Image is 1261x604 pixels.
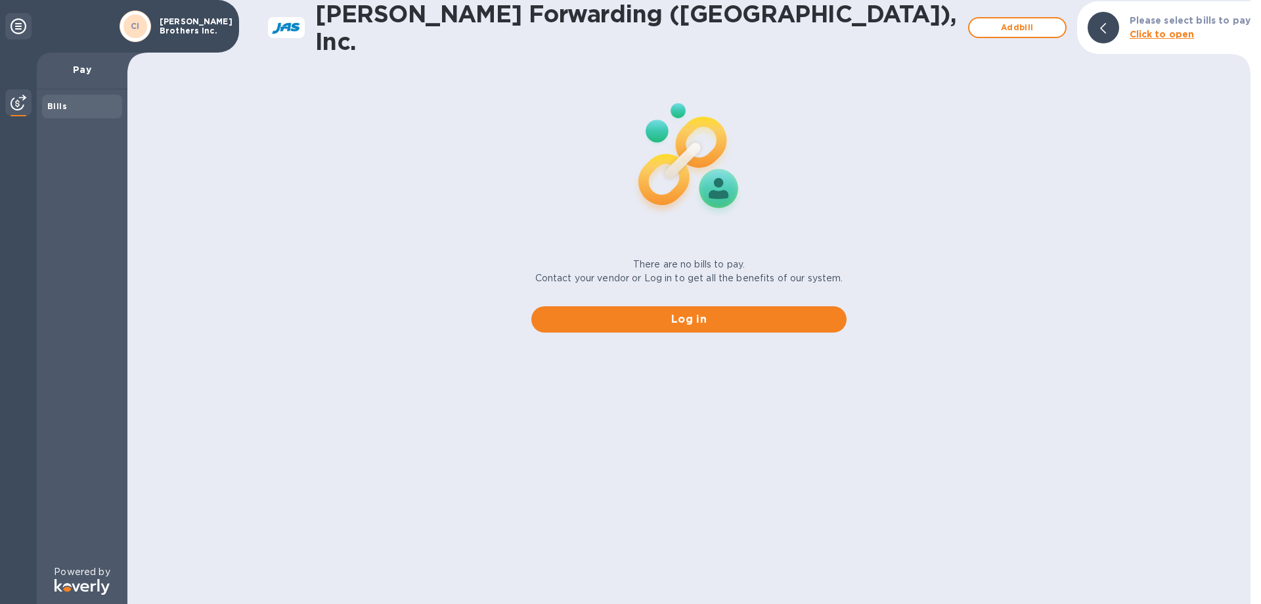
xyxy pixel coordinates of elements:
[47,63,117,76] p: Pay
[131,21,140,31] b: CI
[980,20,1055,35] span: Add bill
[1130,15,1250,26] b: Please select bills to pay
[1130,29,1195,39] b: Click to open
[160,17,225,35] p: [PERSON_NAME] Brothers Inc.
[542,312,836,327] span: Log in
[531,306,847,333] button: Log in
[47,101,67,111] b: Bills
[535,258,843,285] p: There are no bills to pay. Contact your vendor or Log in to get all the benefits of our system.
[968,17,1067,38] button: Addbill
[54,565,110,579] p: Powered by
[55,579,110,595] img: Logo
